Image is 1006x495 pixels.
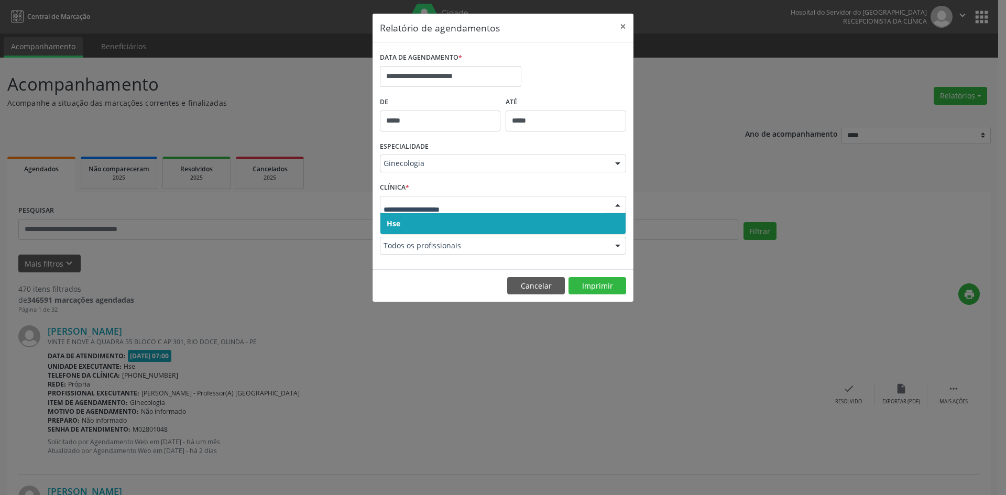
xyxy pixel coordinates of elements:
[380,50,462,66] label: DATA DE AGENDAMENTO
[380,180,409,196] label: CLÍNICA
[384,158,605,169] span: Ginecologia
[506,94,626,111] label: ATÉ
[568,277,626,295] button: Imprimir
[613,14,633,39] button: Close
[380,94,500,111] label: De
[380,21,500,35] h5: Relatório de agendamentos
[387,218,400,228] span: Hse
[507,277,565,295] button: Cancelar
[384,240,605,251] span: Todos os profissionais
[380,139,429,155] label: ESPECIALIDADE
